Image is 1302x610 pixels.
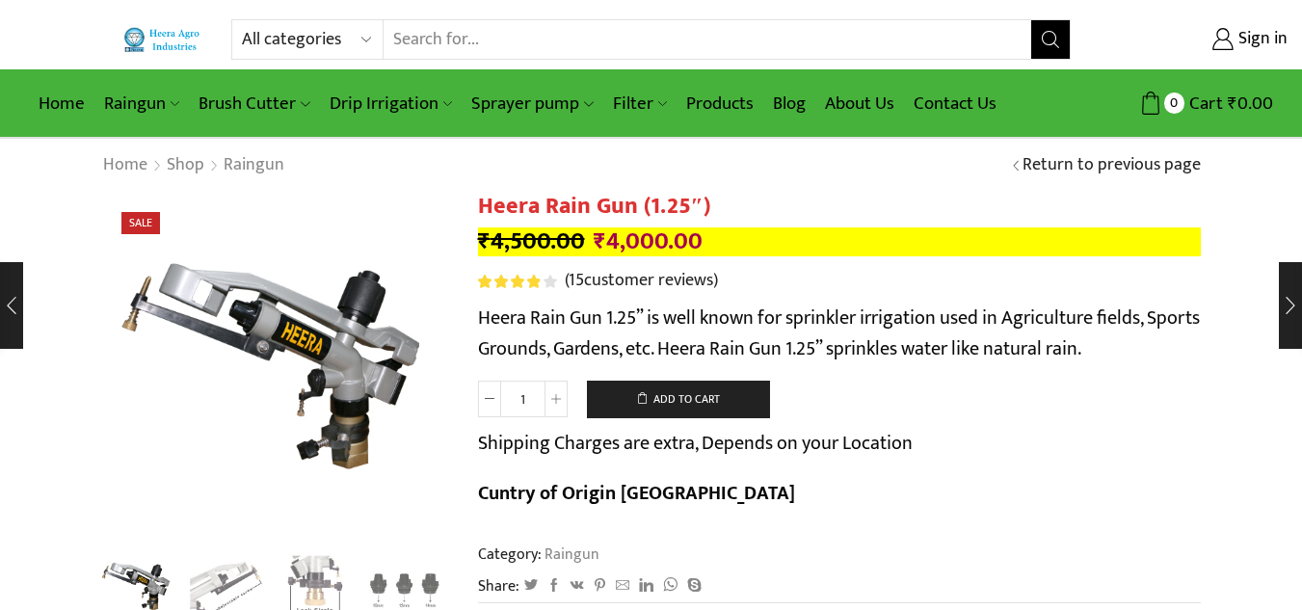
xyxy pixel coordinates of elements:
a: Shop [166,153,205,178]
span: Share: [478,575,519,597]
button: Add to cart [587,381,770,419]
b: Cuntry of Origin [GEOGRAPHIC_DATA] [478,477,795,510]
a: Drip Irrigation [320,81,462,126]
span: 15 [569,266,584,295]
a: Raingun [223,153,285,178]
a: Raingun [94,81,189,126]
a: (15customer reviews) [565,269,718,294]
a: Raingun [542,542,599,567]
span: Cart [1184,91,1223,117]
bdi: 0.00 [1228,89,1273,119]
h1: Heera Rain Gun (1.25″) [478,193,1201,221]
span: Category: [478,544,599,566]
a: Blog [763,81,815,126]
p: Heera Rain Gun 1.25” is well known for sprinkler irrigation used in Agriculture fields, Sports Gr... [478,303,1201,364]
a: About Us [815,81,904,126]
div: Rated 4.00 out of 5 [478,275,556,288]
button: Search button [1031,20,1070,59]
a: Filter [603,81,677,126]
a: Brush Cutter [189,81,319,126]
p: Shipping Charges are extra, Depends on your Location [478,428,913,459]
a: 0 Cart ₹0.00 [1090,86,1273,121]
span: Sign in [1234,27,1288,52]
bdi: 4,500.00 [478,222,585,261]
a: Home [29,81,94,126]
a: Sign in [1100,22,1288,57]
input: Product quantity [501,381,545,417]
span: 0 [1164,93,1184,113]
span: ₹ [594,222,606,261]
span: Sale [121,212,160,234]
bdi: 4,000.00 [594,222,703,261]
span: Rated out of 5 based on customer ratings [478,275,541,288]
span: 15 [478,275,560,288]
a: Sprayer pump [462,81,602,126]
a: Contact Us [904,81,1006,126]
a: Return to previous page [1023,153,1201,178]
a: Products [677,81,763,126]
a: Home [102,153,148,178]
nav: Breadcrumb [102,153,285,178]
input: Search for... [384,20,1030,59]
span: ₹ [1228,89,1237,119]
div: 1 / 4 [102,193,449,540]
span: ₹ [478,222,491,261]
img: Heera Raingun 1.50 [102,193,449,540]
